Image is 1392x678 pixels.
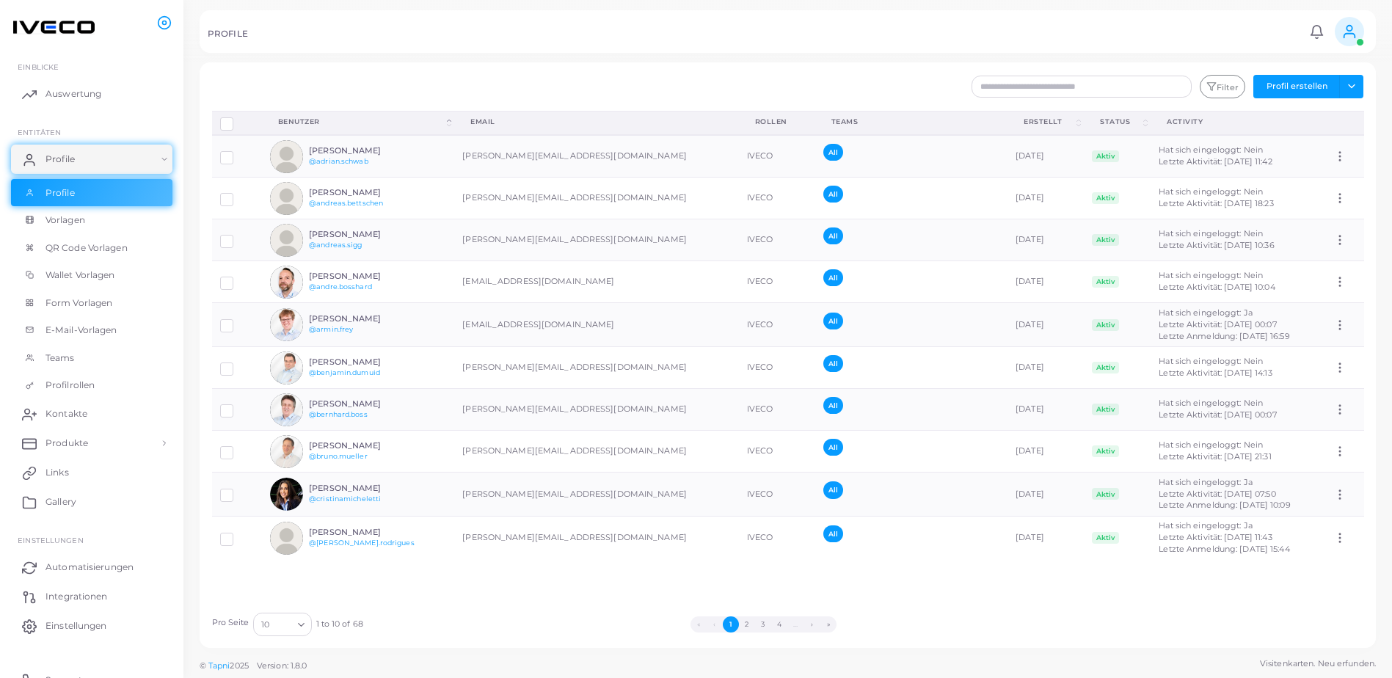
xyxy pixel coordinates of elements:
a: Einstellungen [11,611,172,641]
img: avatar [270,351,303,384]
span: All [823,227,843,244]
td: [PERSON_NAME][EMAIL_ADDRESS][DOMAIN_NAME] [454,431,738,473]
button: Go to page 3 [755,616,771,633]
span: All [823,525,843,542]
td: IVECO [739,431,815,473]
img: avatar [270,393,303,426]
span: EINBLICKE [18,62,59,71]
span: All [823,439,843,456]
th: Action [1325,111,1363,135]
span: All [823,481,843,498]
span: Aktiv [1092,445,1119,457]
td: [DATE] [1007,516,1084,559]
span: All [823,269,843,286]
div: Email [470,117,722,127]
a: Profilrollen [11,371,172,399]
span: Kontakte [45,407,87,420]
span: All [823,397,843,414]
span: Integrationen [45,590,107,603]
span: Aktiv [1092,276,1119,288]
span: Profile [45,186,75,200]
td: [DATE] [1007,135,1084,178]
div: Status [1100,117,1140,127]
span: Links [45,466,69,479]
span: Aktiv [1092,234,1119,246]
span: All [823,186,843,203]
td: [DATE] [1007,178,1084,219]
td: IVECO [739,261,815,303]
span: Hat sich eingeloggt: Nein [1159,145,1263,155]
a: Produkte [11,429,172,458]
span: Visitenkarten. Neu erfunden. [1260,657,1376,670]
span: Einstellungen [18,536,83,544]
h6: [PERSON_NAME] [309,528,417,537]
span: Einstellungen [45,619,106,633]
td: IVECO [739,178,815,219]
div: Teams [831,117,992,127]
span: Hat sich eingeloggt: Nein [1159,186,1263,197]
td: IVECO [739,303,815,347]
span: 10 [261,617,269,633]
td: [DATE] [1007,347,1084,389]
span: Wallet Vorlagen [45,269,115,282]
span: Letzte Aktivität: [DATE] 07:50 [1159,489,1275,499]
th: Row-selection [212,111,262,135]
span: Profile [45,153,75,166]
span: Hat sich eingeloggt: Ja [1159,477,1253,487]
h6: [PERSON_NAME] [309,314,417,324]
a: Auswertung [11,79,172,109]
a: Profile [11,145,172,174]
span: Letzte Aktivität: [DATE] 14:13 [1159,368,1272,378]
span: Letzte Aktivität: [DATE] 11:43 [1159,532,1272,542]
span: Letzte Anmeldung: [DATE] 16:59 [1159,331,1289,341]
span: Form Vorlagen [45,296,112,310]
td: [DATE] [1007,431,1084,473]
span: Hat sich eingeloggt: Nein [1159,398,1263,408]
button: Filter [1200,75,1245,98]
span: Teams [45,351,75,365]
h5: PROFILE [208,29,248,39]
span: Aktiv [1092,319,1119,331]
td: [PERSON_NAME][EMAIL_ADDRESS][DOMAIN_NAME] [454,219,738,261]
span: Produkte [45,437,88,450]
span: All [823,144,843,161]
a: QR Code Vorlagen [11,234,172,262]
a: E-Mail-Vorlagen [11,316,172,344]
span: Hat sich eingeloggt: Ja [1159,520,1253,531]
a: @adrian.schwab [309,157,368,165]
td: [PERSON_NAME][EMAIL_ADDRESS][DOMAIN_NAME] [454,178,738,219]
a: Form Vorlagen [11,289,172,317]
span: Letzte Aktivität: [DATE] 21:31 [1159,451,1271,462]
h6: [PERSON_NAME] [309,271,417,281]
a: Teams [11,344,172,372]
span: All [823,313,843,329]
span: Aktiv [1092,362,1119,373]
span: Hat sich eingeloggt: Ja [1159,307,1253,318]
span: Gallery [45,495,76,508]
span: Hat sich eingeloggt: Nein [1159,270,1263,280]
img: avatar [270,182,303,215]
a: Tapni [208,660,230,671]
h6: [PERSON_NAME] [309,399,417,409]
span: © [200,660,307,672]
img: avatar [270,266,303,299]
span: 2025 [230,660,248,672]
td: [PERSON_NAME][EMAIL_ADDRESS][DOMAIN_NAME] [454,389,738,431]
a: Gallery [11,487,172,517]
input: Search for option [271,616,292,633]
a: Profile [11,179,172,207]
a: @cristinamicheletti [309,495,381,503]
div: Search for option [253,613,312,636]
a: @armin.frey [309,325,353,333]
span: Vorlagen [45,214,85,227]
span: Aktiv [1092,192,1119,204]
h6: [PERSON_NAME] [309,441,417,451]
a: Links [11,458,172,487]
td: IVECO [739,135,815,178]
span: Automatisierungen [45,561,134,574]
td: [PERSON_NAME][EMAIL_ADDRESS][DOMAIN_NAME] [454,516,738,559]
a: Wallet Vorlagen [11,261,172,289]
span: QR Code Vorlagen [45,241,128,255]
span: Letzte Aktivität: [DATE] 00:07 [1159,319,1276,329]
span: Letzte Aktivität: [DATE] 10:36 [1159,240,1274,250]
